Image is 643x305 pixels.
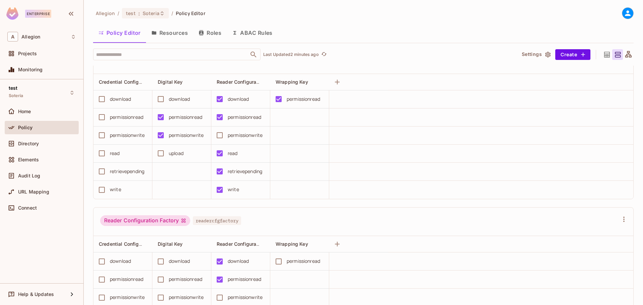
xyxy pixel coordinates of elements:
[228,95,249,103] div: download
[9,85,18,91] span: test
[18,189,49,195] span: URL Mapping
[263,52,319,57] p: Last Updated 2 minutes ago
[9,93,23,98] span: Soteria
[519,49,553,60] button: Settings
[7,32,18,42] span: A
[18,51,37,56] span: Projects
[110,113,143,121] div: permissionread
[18,125,32,130] span: Policy
[100,215,190,226] div: Reader Configuration Factory
[217,241,265,247] span: Reader Configuration
[228,186,239,193] div: write
[18,292,54,297] span: Help & Updates
[321,51,327,58] span: refresh
[96,10,115,16] span: the active workspace
[158,241,183,247] span: Digital Key
[110,132,145,139] div: permissionwrite
[110,150,120,157] div: read
[18,205,37,211] span: Connect
[228,276,261,283] div: permissionread
[110,186,121,193] div: write
[287,95,320,103] div: permissionread
[18,157,39,162] span: Elements
[118,10,119,16] li: /
[276,79,308,85] span: Wrapping Key
[555,49,590,60] button: Create
[169,132,204,139] div: permissionwrite
[228,257,249,265] div: download
[276,241,308,247] span: Wrapping Key
[228,168,262,175] div: retrievepending
[169,150,184,157] div: upload
[21,34,40,40] span: Workspace: Allegion
[18,67,43,72] span: Monitoring
[193,216,241,225] span: readercfgfactory
[110,95,131,103] div: download
[169,257,190,265] div: download
[228,294,263,301] div: permissionwrite
[143,10,159,16] span: Soteria
[18,141,39,146] span: Directory
[320,51,328,59] button: refresh
[110,276,143,283] div: permissionread
[228,132,263,139] div: permissionwrite
[169,276,202,283] div: permissionread
[171,10,173,16] li: /
[228,113,261,121] div: permissionread
[110,294,145,301] div: permissionwrite
[169,95,190,103] div: download
[217,79,265,85] span: Reader Configuration
[287,257,320,265] div: permissionread
[158,79,183,85] span: Digital Key
[319,51,328,59] span: Click to refresh data
[228,150,238,157] div: read
[99,241,155,247] span: Credential Configuration
[93,24,146,41] button: Policy Editor
[249,50,258,59] button: Open
[169,113,202,121] div: permissionread
[138,11,140,16] span: :
[169,294,204,301] div: permissionwrite
[99,79,155,85] span: Credential Configuration
[227,24,278,41] button: ABAC Rules
[25,10,51,18] div: Enterprise
[110,168,144,175] div: retrievepending
[110,257,131,265] div: download
[176,10,205,16] span: Policy Editor
[18,173,40,178] span: Audit Log
[126,10,136,16] span: test
[193,24,227,41] button: Roles
[18,109,31,114] span: Home
[146,24,193,41] button: Resources
[6,7,18,20] img: SReyMgAAAABJRU5ErkJggg==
